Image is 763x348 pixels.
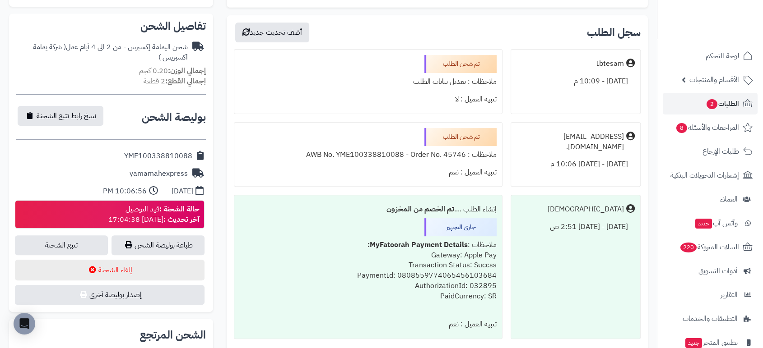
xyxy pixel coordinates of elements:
a: وآتس آبجديد [663,212,758,234]
a: تتبع الشحنة [15,235,108,255]
div: [DATE] - [DATE] 2:51 ص [516,218,635,236]
div: ملاحظات : AWB No. YME100338810088 - Order No. 45746 [240,146,497,164]
div: قيد التوصيل [DATE] 17:04:38 [108,204,200,225]
small: 0.20 كجم [139,65,206,76]
div: 10:06:56 PM [103,186,147,197]
a: لوحة التحكم [663,45,758,67]
span: إشعارات التحويلات البنكية [670,169,739,182]
div: Ibtesam [596,59,624,69]
div: yamamahexpress [130,169,188,179]
h3: سجل الطلب [587,27,641,38]
span: التطبيقات والخدمات [683,312,738,325]
a: السلات المتروكة220 [663,236,758,258]
strong: إجمالي الوزن: [168,65,206,76]
div: [EMAIL_ADDRESS][DOMAIN_NAME]. [516,132,624,152]
button: إصدار بوليصة أخرى [15,285,205,305]
div: شحن اليمامة إكسبرس - من 2 الى 4 أيام عمل [16,42,188,63]
a: طلبات الإرجاع [663,141,758,162]
div: [DATE] - 10:09 م [516,73,635,90]
div: تنبيه العميل : نعم [240,164,497,181]
div: [DATE] [172,186,193,197]
span: جديد [685,338,702,348]
div: تم شحن الطلب [424,128,497,146]
div: تنبيه العميل : نعم [240,316,497,333]
a: المراجعات والأسئلة8 [663,117,758,138]
button: نسخ رابط تتبع الشحنة [18,106,103,126]
b: MyFatoorah Payment Details: [368,239,468,250]
span: وآتس آب [694,217,738,229]
a: إشعارات التحويلات البنكية [663,165,758,186]
span: 2 [707,99,717,109]
span: 8 [676,123,687,133]
div: إنشاء الطلب .... [240,201,497,218]
span: جديد [695,219,712,229]
span: ( شركة يمامة اكسبريس ) [33,41,188,63]
div: جاري التجهيز [424,218,497,236]
div: تم شحن الطلب [424,55,497,73]
b: تم الخصم من المخزون [386,204,454,215]
strong: حالة الشحنة : [159,204,200,215]
div: [DATE] - [DATE] 10:06 م [516,156,635,173]
span: التقارير [721,288,738,301]
h2: الشحن المرتجع [140,330,206,340]
span: المراجعات والأسئلة [675,121,739,134]
span: أدوات التسويق [698,265,738,277]
span: طلبات الإرجاع [703,145,739,158]
div: YME100338810088 [124,151,192,161]
a: طباعة بوليصة الشحن [112,235,205,255]
div: Open Intercom Messenger [14,313,35,334]
span: الأقسام والمنتجات [689,73,739,86]
div: ملاحظات : Gateway: Apple Pay Transaction Status: Succss PaymentId: 0808559774065456103684 Authori... [240,236,497,316]
div: ملاحظات : تعديل بيانات الطلب [240,73,497,91]
h2: تفاصيل الشحن [16,21,206,32]
div: [DEMOGRAPHIC_DATA] [548,204,624,215]
span: 220 [680,243,697,252]
span: لوحة التحكم [706,50,739,62]
a: الطلبات2 [663,93,758,114]
span: نسخ رابط تتبع الشحنة [37,110,96,121]
button: أضف تحديث جديد [235,23,309,42]
span: العملاء [720,193,738,206]
a: أدوات التسويق [663,260,758,282]
a: العملاء [663,188,758,210]
button: إلغاء الشحنة [15,260,205,280]
strong: آخر تحديث : [163,214,200,225]
a: التقارير [663,284,758,306]
small: 2 قطعة [144,76,206,87]
a: التطبيقات والخدمات [663,308,758,330]
span: الطلبات [706,97,739,110]
h2: بوليصة الشحن [142,112,206,123]
strong: إجمالي القطع: [165,76,206,87]
div: تنبيه العميل : لا [240,91,497,108]
span: السلات المتروكة [679,241,739,253]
